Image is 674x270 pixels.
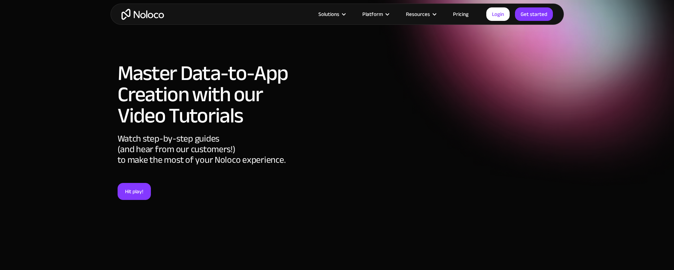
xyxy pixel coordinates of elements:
div: Platform [353,10,397,19]
div: Resources [397,10,444,19]
a: Hit play! [118,183,151,200]
div: Solutions [310,10,353,19]
a: Login [486,7,510,21]
div: Watch step-by-step guides (and hear from our customers!) to make the most of your Noloco experience. [118,133,296,183]
h1: Master Data-to-App Creation with our Video Tutorials [118,63,296,126]
div: Resources [406,10,430,19]
div: Solutions [318,10,339,19]
div: Platform [362,10,383,19]
a: home [121,9,164,20]
a: Get started [515,7,553,21]
iframe: Introduction to Noloco ┃No Code App Builder┃Create Custom Business Tools Without Code┃ [304,60,557,202]
a: Pricing [444,10,477,19]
